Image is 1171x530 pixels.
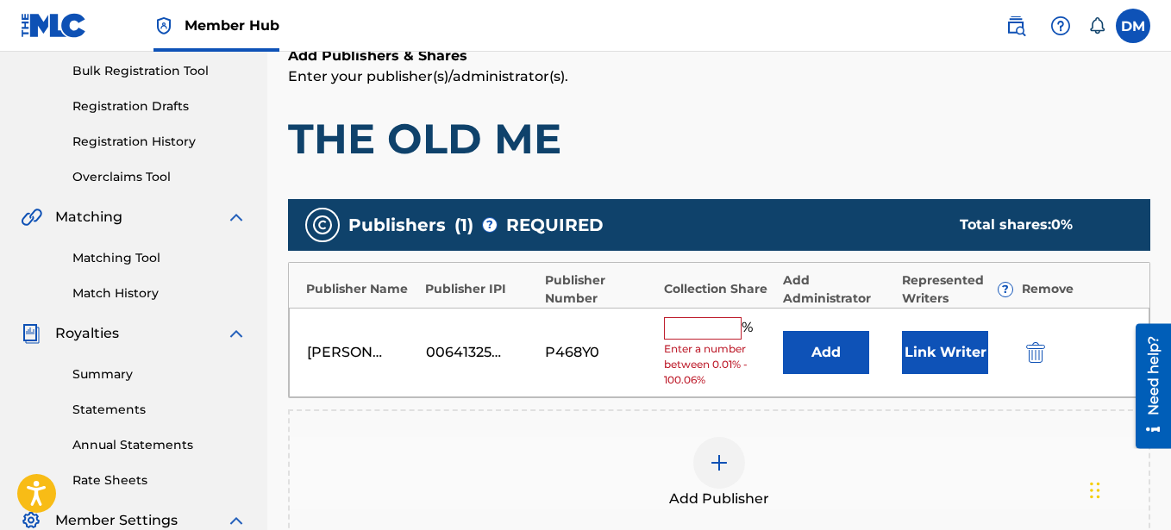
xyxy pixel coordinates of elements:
button: Link Writer [902,331,988,374]
div: Remove [1022,280,1132,298]
span: Add Publisher [669,489,769,509]
iframe: Chat Widget [1085,447,1171,530]
a: Match History [72,284,247,302]
span: ? [483,218,497,232]
img: 12a2ab48e56ec057fbd8.svg [1026,342,1045,363]
div: Represented Writers [902,271,1012,308]
img: publishers [312,215,333,235]
span: ( 1 ) [454,212,473,238]
span: Royalties [55,323,119,344]
img: expand [226,207,247,228]
span: % [742,317,757,340]
span: Matching [55,207,122,228]
div: Help [1043,9,1078,43]
img: expand [226,323,247,344]
p: Enter your publisher(s)/administrator(s). [288,66,1150,87]
a: Rate Sheets [72,471,247,489]
span: Enter a number between 0.01% - 100.06% [664,341,774,388]
a: Statements [72,401,247,419]
div: Need help? [19,12,42,91]
div: Publisher IPI [425,280,535,298]
div: Add Administrator [783,271,893,308]
div: Drag [1090,465,1100,516]
img: search [1005,16,1026,36]
img: Royalties [21,323,41,344]
span: ? [999,283,1012,296]
a: Registration Drafts [72,97,247,115]
span: 0 % [1051,216,1073,233]
a: Annual Statements [72,436,247,454]
a: Overclaims Tool [72,168,247,186]
div: Collection Share [664,280,774,298]
div: User Menu [1116,9,1150,43]
img: add [709,452,730,473]
iframe: Resource Center [1123,324,1171,449]
span: Publishers [348,212,446,238]
button: Add [783,331,869,374]
div: Total shares: [960,215,1116,235]
a: Bulk Registration Tool [72,62,247,80]
div: Publisher Number [545,271,655,308]
img: help [1050,16,1071,36]
a: Matching Tool [72,249,247,267]
span: REQUIRED [506,212,604,238]
img: Top Rightsholder [153,16,174,36]
a: Summary [72,365,247,383]
h1: THE OLD ME [288,113,1150,165]
h6: Add Publishers & Shares [288,46,1150,66]
div: Notifications [1088,17,1105,34]
span: Member Hub [185,16,279,35]
a: Registration History [72,133,247,151]
a: Public Search [999,9,1033,43]
img: Matching [21,207,42,228]
img: MLC Logo [21,13,87,38]
div: Publisher Name [306,280,416,298]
